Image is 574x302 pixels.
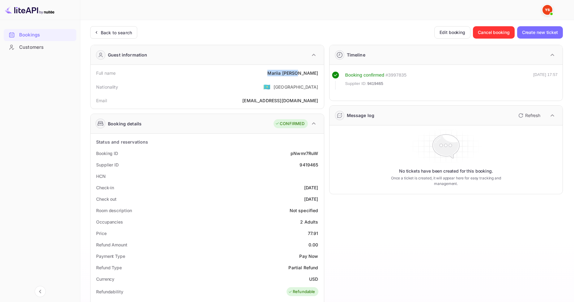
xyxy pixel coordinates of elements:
[290,207,318,214] div: Not specified
[4,41,76,53] a: Customers
[434,26,470,39] button: Edit booking
[542,5,552,15] img: Yandex Support
[101,29,132,36] div: Back to search
[19,31,73,39] div: Bookings
[473,26,515,39] button: Cancel booking
[96,97,107,104] div: Email
[525,112,540,119] p: Refresh
[96,173,106,179] div: HCN
[288,289,315,295] div: Refundable
[19,44,73,51] div: Customers
[274,84,318,90] div: [GEOGRAPHIC_DATA]
[96,184,114,191] div: Check-in
[275,121,304,127] div: CONFIRMED
[308,241,318,248] div: 0.00
[35,286,46,297] button: Collapse navigation
[96,207,132,214] div: Room description
[96,288,123,295] div: Refundability
[96,196,117,202] div: Check out
[108,52,147,58] div: Guest information
[96,84,118,90] div: Nationality
[291,150,318,157] div: pNwmr7RuW
[385,72,406,79] div: # 3997835
[4,29,76,40] a: Bookings
[96,219,123,225] div: Occupancies
[96,150,118,157] div: Booking ID
[347,112,375,119] div: Message log
[517,26,563,39] button: Create new ticket
[300,161,318,168] div: 9419465
[96,139,148,145] div: Status and reservations
[96,161,119,168] div: Supplier ID
[345,81,367,87] span: Supplier ID:
[309,276,318,282] div: USD
[533,72,558,90] div: [DATE] 17:57
[96,241,127,248] div: Refund Amount
[304,184,318,191] div: [DATE]
[288,264,318,271] div: Partial Refund
[267,70,318,76] div: Mariia [PERSON_NAME]
[263,81,270,92] span: United States
[96,253,125,259] div: Payment Type
[96,264,122,271] div: Refund Type
[383,175,509,187] p: Once a ticket is created, it will appear here for easy tracking and management.
[96,70,116,76] div: Full name
[96,230,107,237] div: Price
[5,5,54,15] img: LiteAPI logo
[345,72,385,79] div: Booking confirmed
[304,196,318,202] div: [DATE]
[399,168,493,174] p: No tickets have been created for this booking.
[242,97,318,104] div: [EMAIL_ADDRESS][DOMAIN_NAME]
[308,230,318,237] div: 77.91
[347,52,365,58] div: Timeline
[300,219,318,225] div: 2 Adults
[515,111,543,120] button: Refresh
[108,120,142,127] div: Booking details
[96,276,114,282] div: Currency
[4,29,76,41] div: Bookings
[367,81,383,87] span: 9419465
[299,253,318,259] div: Pay Now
